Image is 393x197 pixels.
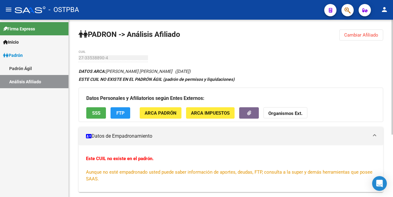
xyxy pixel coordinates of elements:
span: - OSTPBA [49,3,79,17]
strong: PADRON -> Análisis Afiliado [79,30,180,39]
button: Organismos Ext. [263,107,307,119]
strong: ESTE CUIL NO EXISTE EN EL PADRÓN ÁGIL (padrón de permisos y liquidaciones) [79,77,235,82]
strong: Organismos Ext. [268,111,302,116]
mat-icon: person [381,6,388,13]
span: SSS [92,110,100,116]
span: ([DATE]) [175,69,191,74]
span: Cambiar Afiliado [344,32,378,38]
button: ARCA Impuestos [186,107,235,119]
span: FTP [116,110,125,116]
mat-icon: menu [5,6,12,13]
span: ARCA Impuestos [191,110,230,116]
button: SSS [86,107,106,119]
span: Padrón [3,52,23,59]
h3: Datos Personales y Afiliatorios según Entes Externos: [86,94,375,103]
span: ARCA Padrón [145,110,177,116]
div: Datos de Empadronamiento [79,145,383,192]
span: [PERSON_NAME] [PERSON_NAME] [79,69,172,74]
strong: Este CUIL no existe en el padrón. [86,156,154,161]
button: FTP [111,107,130,119]
span: Aunque no esté empadronado usted puede saber información de aportes, deudas, FTP, consulta a la s... [86,169,372,182]
button: ARCA Padrón [140,107,181,119]
button: Cambiar Afiliado [339,30,383,41]
mat-panel-title: Datos de Empadronamiento [86,133,368,140]
span: Inicio [3,39,19,45]
div: Open Intercom Messenger [372,176,387,191]
strong: DATOS ARCA: [79,69,106,74]
span: Firma Express [3,26,35,32]
mat-expansion-panel-header: Datos de Empadronamiento [79,127,383,145]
